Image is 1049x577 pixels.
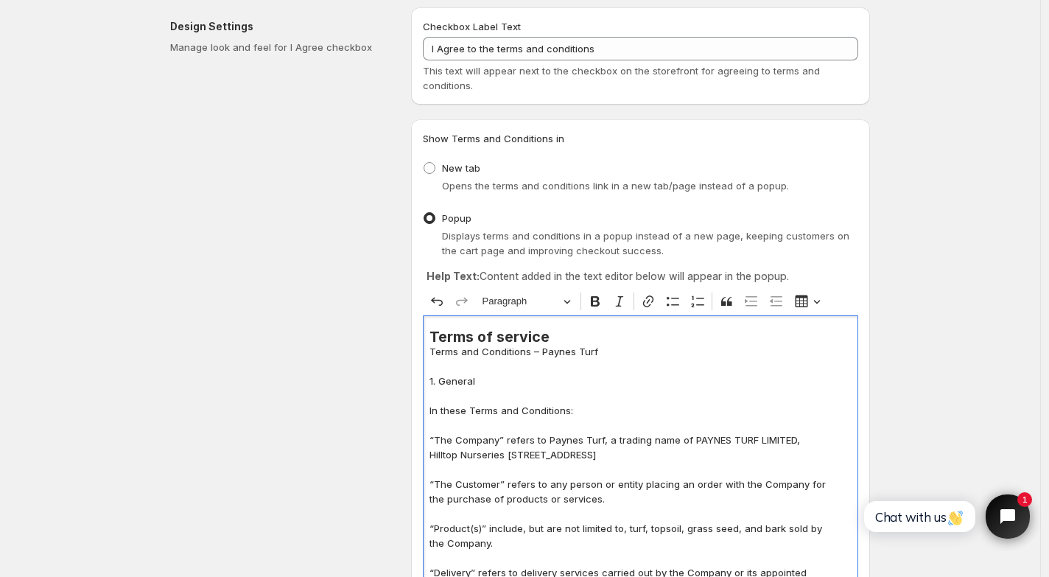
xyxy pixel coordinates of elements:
span: Show Terms and Conditions in [423,133,564,144]
span: Popup [442,212,471,224]
span: Paragraph [483,293,559,310]
iframe: Tidio Chat [848,482,1042,551]
p: Content added in the text editor below will appear in the popup. [427,269,855,284]
button: Paragraph, Heading [476,290,578,313]
strong: Help Text: [427,270,480,282]
div: Editor toolbar [423,287,858,315]
span: Checkbox Label Text [423,21,521,32]
p: Manage look and feel for I Agree checkbox [170,40,387,55]
span: This text will appear next to the checkbox on the storefront for agreeing to terms and conditions. [423,65,820,91]
h2: Design Settings [170,19,387,34]
span: Displays terms and conditions in a popup instead of a new page, keeping customers on the cart pag... [442,230,849,256]
span: New tab [442,162,480,174]
h2: Terms of service [429,329,852,344]
span: Opens the terms and conditions link in a new tab/page instead of a popup. [442,180,789,192]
